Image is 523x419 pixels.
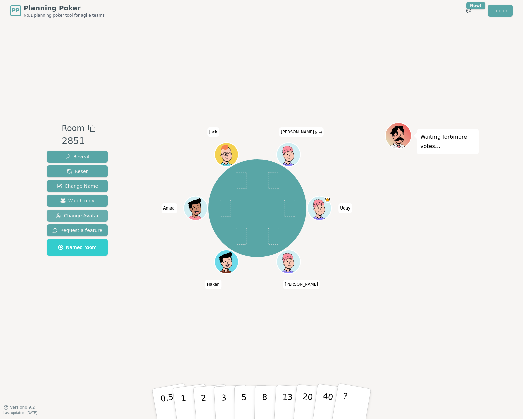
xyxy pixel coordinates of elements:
[65,153,89,160] span: Reveal
[24,3,105,13] span: Planning Poker
[57,183,98,189] span: Change Name
[324,197,330,203] span: Uday is the host
[47,209,108,222] button: Change Avatar
[52,227,102,234] span: Request a feature
[463,5,475,17] button: New!
[161,203,177,213] span: Click to change your name
[420,132,475,151] p: Waiting for 6 more votes...
[10,405,35,410] span: Version 0.9.2
[62,134,95,148] div: 2851
[47,195,108,207] button: Watch only
[12,7,19,15] span: PP
[62,122,84,134] span: Room
[466,2,485,9] div: New!
[47,224,108,236] button: Request a feature
[47,239,108,256] button: Named room
[60,197,95,204] span: Watch only
[56,212,99,219] span: Change Avatar
[488,5,513,17] a: Log in
[47,165,108,177] button: Reset
[338,203,352,213] span: Click to change your name
[283,280,320,289] span: Click to change your name
[58,244,97,251] span: Named room
[3,405,35,410] button: Version0.9.2
[47,180,108,192] button: Change Name
[205,280,221,289] span: Click to change your name
[67,168,88,175] span: Reset
[279,127,324,137] span: Click to change your name
[24,13,105,18] span: No.1 planning poker tool for agile teams
[314,131,322,134] span: (you)
[3,411,37,415] span: Last updated: [DATE]
[47,151,108,163] button: Reveal
[10,3,105,18] a: PPPlanning PokerNo.1 planning poker tool for agile teams
[208,127,219,137] span: Click to change your name
[277,143,300,166] button: Click to change your avatar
